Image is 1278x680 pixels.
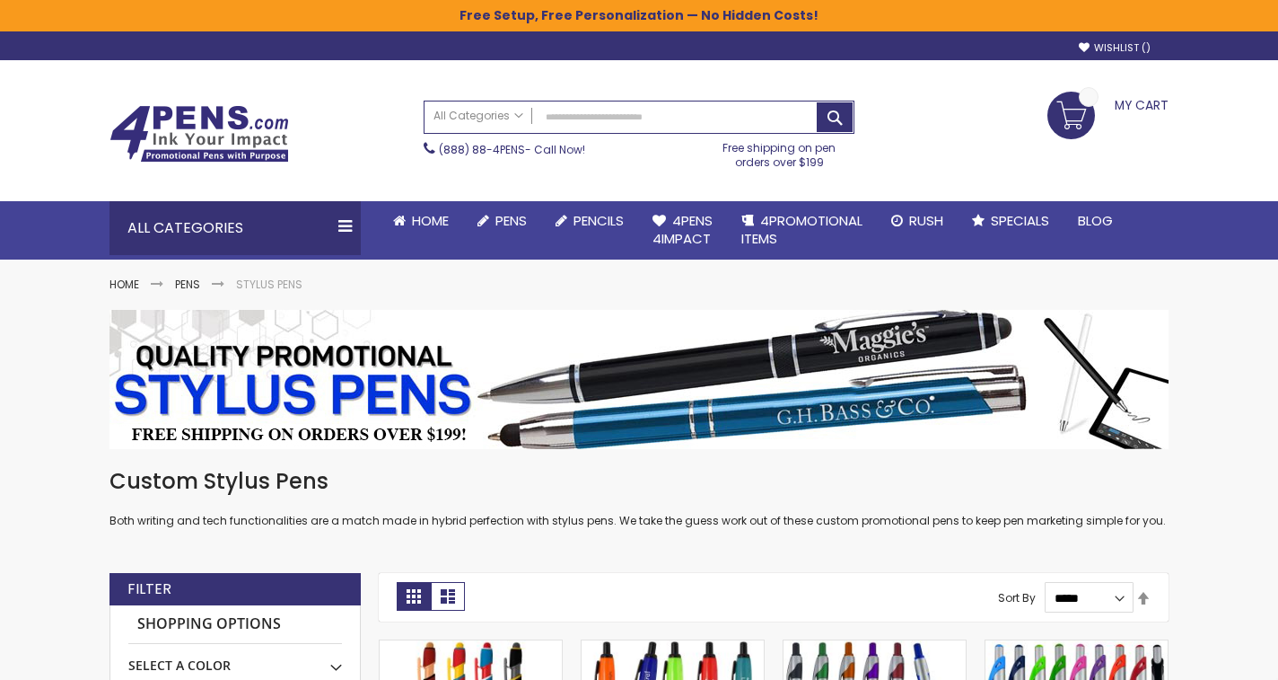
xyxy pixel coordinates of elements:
a: Rush [877,201,958,241]
a: 4PROMOTIONALITEMS [727,201,877,260]
span: Pens [495,211,527,230]
div: Both writing and tech functionalities are a match made in hybrid perfection with stylus pens. We ... [109,467,1169,529]
strong: Shopping Options [128,605,342,644]
strong: Stylus Pens [236,277,302,292]
a: Specials [958,201,1064,241]
strong: Filter [127,579,171,599]
img: Stylus Pens [109,310,1169,449]
a: Pens [463,201,541,241]
span: All Categories [433,109,523,123]
a: Slim Jen Silver Stylus [783,640,966,655]
span: Blog [1078,211,1113,230]
a: Blog [1064,201,1127,241]
a: Neon-Bright Promo Pens - Special Offer [582,640,764,655]
span: 4Pens 4impact [652,211,713,248]
span: Rush [909,211,943,230]
a: Lexus Stylus Pen [985,640,1168,655]
div: Select A Color [128,644,342,675]
a: Wishlist [1079,41,1151,55]
label: Sort By [998,590,1036,605]
a: Pencils [541,201,638,241]
span: Specials [991,211,1049,230]
img: 4Pens Custom Pens and Promotional Products [109,105,289,163]
a: Superhero Ellipse Softy Pen with Stylus - Laser Engraved [380,640,562,655]
a: Pens [175,277,200,292]
span: Home [412,211,449,230]
span: Pencils [573,211,624,230]
a: Home [109,277,139,292]
h1: Custom Stylus Pens [109,467,1169,496]
span: 4PROMOTIONAL ITEMS [741,211,862,248]
a: 4Pens4impact [638,201,727,260]
div: Free shipping on pen orders over $199 [705,134,855,170]
a: Home [379,201,463,241]
span: - Call Now! [439,142,585,157]
a: (888) 88-4PENS [439,142,525,157]
div: All Categories [109,201,361,255]
a: All Categories [425,102,532,131]
strong: Grid [397,582,431,611]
